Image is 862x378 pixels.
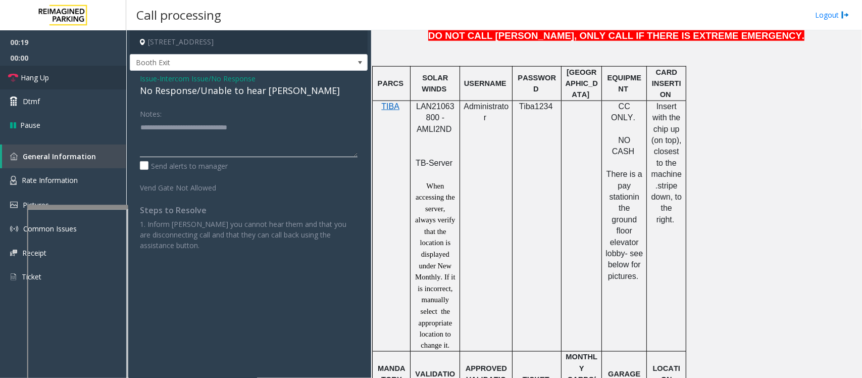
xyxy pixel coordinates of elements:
[651,181,684,224] span: stripe down, to the right.
[381,102,399,111] span: TIBA
[140,105,162,119] label: Notes:
[416,102,454,133] span: LAN21063800 - AMLI2ND
[22,272,41,281] span: Ticket
[655,181,657,190] span: .
[652,68,681,99] span: CARD INSERTION
[21,72,49,83] span: Hang Up
[612,136,634,156] span: NO CASH
[10,272,17,281] img: 'icon'
[378,79,403,87] span: PARCS
[131,3,226,27] h3: Call processing
[10,176,17,185] img: 'icon'
[605,193,645,280] span: in the ground floor elevator lobby- see below for pictures.
[22,248,46,258] span: Receipt
[610,181,633,201] span: pay station
[22,175,78,185] span: Rate Information
[519,102,553,111] span: Tiba1234
[606,170,642,178] span: There is a
[140,161,228,171] label: Send alerts to manager
[130,30,368,54] h4: [STREET_ADDRESS]
[140,73,157,84] span: Issue
[381,103,399,111] a: TIBA
[23,96,40,107] span: Dtmf
[157,74,256,83] span: -
[652,102,683,133] span: nsert with the chip up
[10,153,18,160] img: 'icon'
[841,10,849,20] img: logout
[23,152,96,161] span: General Information
[23,200,49,210] span: Pictures
[10,250,17,256] img: 'icon'
[566,68,598,99] span: [GEOGRAPHIC_DATA]
[815,10,849,20] a: Logout
[422,74,450,93] span: SOLAR WINDS
[23,224,77,233] span: Common Issues
[2,145,126,168] a: General Information
[140,219,358,251] p: 1. Inform [PERSON_NAME] you cannot hear them and that you are disconnecting call and that they ca...
[656,102,658,111] span: I
[140,84,358,98] div: No Response/Unable to hear [PERSON_NAME]
[130,55,320,71] span: Booth Exit
[416,159,452,167] span: TB-Server
[20,120,40,130] span: Pause
[607,74,642,93] span: EQUIPMENT
[10,202,18,208] img: 'icon'
[140,206,358,215] h4: Steps to Resolve
[633,113,635,122] span: .
[428,30,804,41] span: DO NOT CALL [PERSON_NAME], ONLY CALL IF THERE IS EXTREME EMERGENCY.
[137,179,230,193] label: Vend Gate Not Allowed
[415,182,457,350] span: When accessing the server, always verify that the location is displayed under New Monthly. If it ...
[464,79,506,87] span: USERNAME
[651,136,684,178] span: (on top), closest to the machine
[160,73,256,84] span: Intercom Issue/No Response
[518,74,556,93] span: PASSWORD
[10,225,18,233] img: 'icon'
